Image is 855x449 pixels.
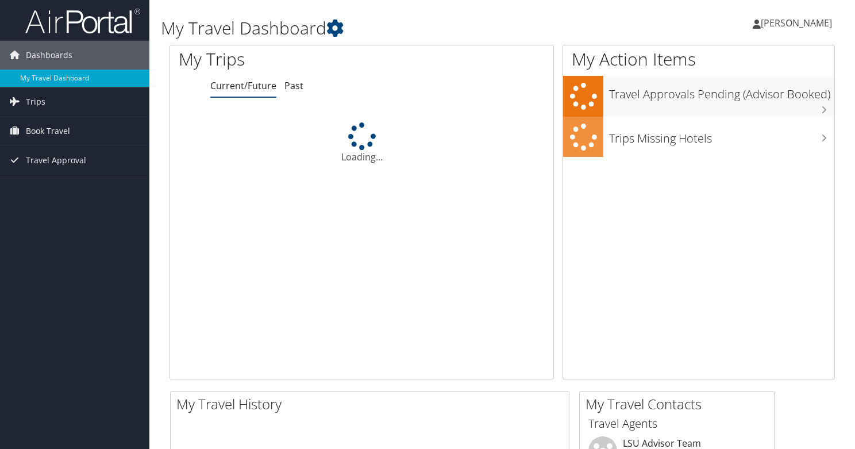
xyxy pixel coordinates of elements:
span: [PERSON_NAME] [761,17,832,29]
span: Book Travel [26,117,70,145]
span: Trips [26,87,45,116]
a: Trips Missing Hotels [563,117,834,158]
h2: My Travel History [176,394,569,414]
a: [PERSON_NAME] [753,6,844,40]
h3: Travel Agents [588,416,765,432]
h3: Travel Approvals Pending (Advisor Booked) [609,80,834,102]
a: Travel Approvals Pending (Advisor Booked) [563,76,834,117]
a: Past [284,79,303,92]
a: Current/Future [210,79,276,92]
h3: Trips Missing Hotels [609,125,834,147]
span: Travel Approval [26,146,86,175]
h1: My Trips [179,47,385,71]
h1: My Action Items [563,47,834,71]
img: airportal-logo.png [25,7,140,34]
h1: My Travel Dashboard [161,16,616,40]
span: Dashboards [26,41,72,70]
div: Loading... [170,122,553,164]
h2: My Travel Contacts [586,394,774,414]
